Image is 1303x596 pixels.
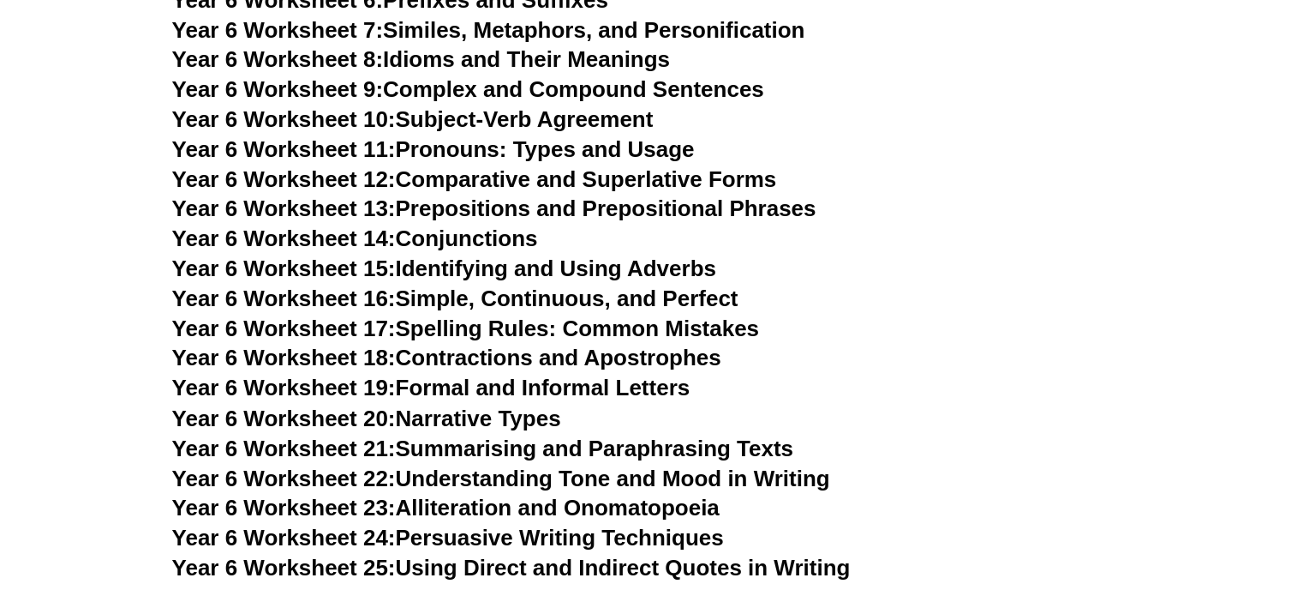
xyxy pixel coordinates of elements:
a: Year 6 Worksheet 17:Spelling Rules: Common Mistakes [172,316,759,341]
a: Year 6 Worksheet 12:Comparative and Superlative Forms [172,166,777,192]
span: Year 6 Worksheet 18: [172,345,396,370]
a: Year 6 Worksheet 13:Prepositions and Prepositional Phrases [172,196,816,221]
a: Year 6 Worksheet 25:Using Direct and Indirect Quotes in Writing [172,554,851,580]
span: Year 6 Worksheet 24: [172,524,396,550]
span: Year 6 Worksheet 21: [172,435,396,461]
a: Year 6 Worksheet 14:Conjunctions [172,226,538,251]
a: Year 6 Worksheet 24:Persuasive Writing Techniques [172,524,724,550]
a: Year 6 Worksheet 20:Narrative Types [172,405,561,430]
span: Year 6 Worksheet 20: [172,405,396,430]
span: Year 6 Worksheet 13: [172,196,396,221]
a: Year 6 Worksheet 23:Alliteration and Onomatopoeia [172,494,720,520]
span: Year 6 Worksheet 8: [172,46,384,72]
a: Year 6 Worksheet 11:Pronouns: Types and Usage [172,136,695,162]
span: Year 6 Worksheet 15: [172,256,396,281]
a: Year 6 Worksheet 7:Similes, Metaphors, and Personification [172,17,805,43]
span: Year 6 Worksheet 14: [172,226,396,251]
span: Year 6 Worksheet 11: [172,136,396,162]
a: Year 6 Worksheet 8:Idioms and Their Meanings [172,46,670,72]
span: Year 6 Worksheet 25: [172,554,396,580]
span: Year 6 Worksheet 9: [172,76,384,102]
a: Year 6 Worksheet 18:Contractions and Apostrophes [172,345,721,370]
span: Year 6 Worksheet 17: [172,316,396,341]
span: Year 6 Worksheet 23: [172,494,396,520]
a: Year 6 Worksheet 21:Summarising and Paraphrasing Texts [172,435,793,461]
iframe: Chat Widget [1018,403,1303,596]
span: Year 6 Worksheet 7: [172,17,384,43]
a: Year 6 Worksheet 9:Complex and Compound Sentences [172,76,764,102]
span: Year 6 Worksheet 12: [172,166,396,192]
a: Year 6 Worksheet 19:Formal and Informal Letters [172,375,690,400]
a: Year 6 Worksheet 22:Understanding Tone and Mood in Writing [172,465,830,491]
a: Year 6 Worksheet 10:Subject-Verb Agreement [172,106,654,132]
span: Year 6 Worksheet 22: [172,465,396,491]
span: Year 6 Worksheet 16: [172,286,396,311]
span: Year 6 Worksheet 10: [172,106,396,132]
a: Year 6 Worksheet 15:Identifying and Using Adverbs [172,256,716,281]
span: Year 6 Worksheet 19: [172,375,396,400]
a: Year 6 Worksheet 16:Simple, Continuous, and Perfect [172,286,738,311]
